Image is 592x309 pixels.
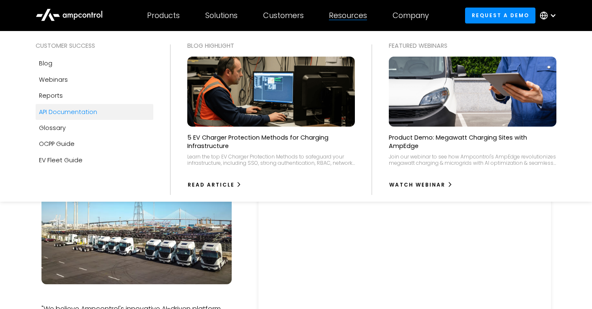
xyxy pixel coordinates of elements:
[329,11,367,20] div: Resources
[36,152,153,168] a: EV Fleet Guide
[36,55,153,71] a: Blog
[263,11,304,20] div: Customers
[39,123,66,132] div: Glossary
[389,41,556,50] div: Featured webinars
[188,181,235,189] div: Read Article
[36,120,153,136] a: Glossary
[36,104,153,120] a: API Documentation
[147,11,180,20] div: Products
[39,156,83,165] div: EV Fleet Guide
[187,41,355,50] div: Blog Highlight
[36,72,153,88] a: Webinars
[36,136,153,152] a: OCPP Guide
[205,11,238,20] div: Solutions
[389,181,445,189] div: watch webinar
[393,11,429,20] div: Company
[389,178,453,192] a: watch webinar
[187,178,242,192] a: Read Article
[36,41,153,50] div: Customer success
[39,75,68,84] div: Webinars
[36,88,153,104] a: Reports
[39,91,63,100] div: Reports
[39,139,75,148] div: OCPP Guide
[39,59,52,68] div: Blog
[187,153,355,166] div: Learn the top EV Charger Protection Methods to safeguard your infrastructure, including SSO, stro...
[389,153,556,166] div: Join our webinar to see how Ampcontrol's AmpEdge revolutionizes megawatt charging & microgrids wi...
[187,133,355,150] p: 5 EV Charger Protection Methods for Charging Infrastructure
[465,8,535,23] a: Request a demo
[39,107,97,117] div: API Documentation
[389,133,556,150] p: Product Demo: Megawatt Charging Sites with AmpEdge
